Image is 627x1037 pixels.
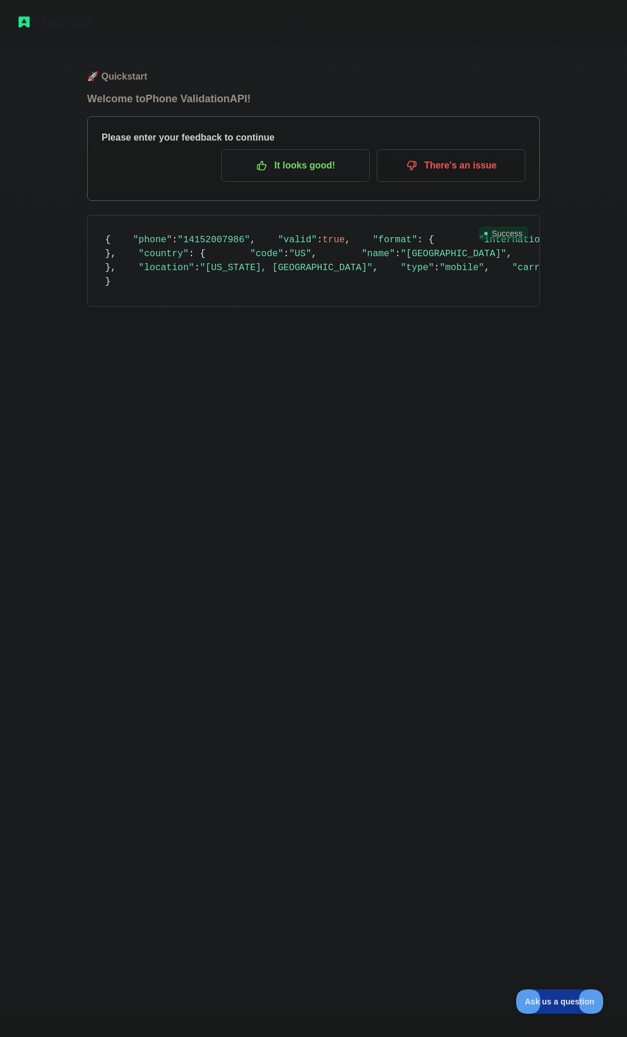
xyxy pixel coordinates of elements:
span: "[GEOGRAPHIC_DATA]" [401,249,506,259]
span: , [345,235,351,245]
button: There's an issue [377,149,525,182]
span: true [323,235,345,245]
span: "phone" [133,235,172,245]
span: : [434,263,440,273]
span: "[US_STATE], [GEOGRAPHIC_DATA]" [200,263,373,273]
span: { [105,235,111,245]
span: : [317,235,323,245]
span: "code" [250,249,284,259]
span: "14152007986" [178,235,250,245]
span: : [395,249,401,259]
button: It looks good! [221,149,370,182]
span: "valid" [278,235,317,245]
span: "international" [478,235,562,245]
p: There's an issue [385,156,517,175]
span: "format" [373,235,417,245]
img: Abstract logo [19,14,93,30]
span: "type" [401,263,434,273]
span: : { [417,235,434,245]
span: , [506,249,512,259]
span: "name" [362,249,395,259]
p: It looks good! [230,156,361,175]
span: "mobile" [439,263,484,273]
h1: Welcome to Phone Validation API! [87,91,540,107]
span: , [311,249,317,259]
span: , [373,263,379,273]
span: "country" [139,249,189,259]
span: : [194,263,200,273]
span: , [484,263,490,273]
span: : [172,235,178,245]
span: "location" [139,263,194,273]
span: "carrier" [512,263,562,273]
span: , [250,235,256,245]
iframe: Toggle Customer Support [516,989,604,1014]
h3: Please enter your feedback to continue [102,131,525,145]
span: "US" [289,249,311,259]
h1: 🚀 Quickstart [87,46,540,91]
span: Success [479,227,528,241]
span: : { [189,249,206,259]
span: : [283,249,289,259]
